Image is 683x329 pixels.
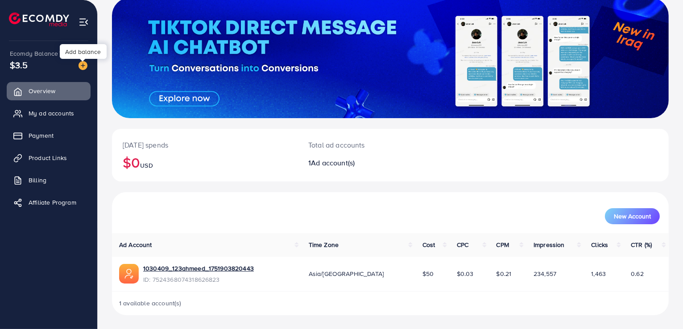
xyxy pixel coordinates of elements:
span: Clicks [591,240,608,249]
span: $50 [422,269,434,278]
p: [DATE] spends [123,140,287,150]
span: Payment [29,131,54,140]
h2: 1 [308,159,426,167]
span: $3.5 [10,58,28,71]
span: Impression [534,240,565,249]
span: CPC [457,240,468,249]
span: Affiliate Program [29,198,76,207]
span: Overview [29,86,55,95]
span: CPM [497,240,509,249]
h2: $0 [123,154,287,171]
iframe: Chat [645,289,676,322]
a: My ad accounts [7,104,91,122]
button: New Account [605,208,660,224]
img: image [79,61,87,70]
span: New Account [614,213,651,219]
span: Product Links [29,153,67,162]
span: Time Zone [309,240,339,249]
span: Ecomdy Balance [10,49,58,58]
span: Billing [29,176,46,185]
div: Add balance [60,44,107,59]
span: $0.21 [497,269,512,278]
a: Product Links [7,149,91,167]
a: Billing [7,171,91,189]
img: logo [9,12,69,26]
img: ic-ads-acc.e4c84228.svg [119,264,139,284]
span: $0.03 [457,269,474,278]
a: Affiliate Program [7,193,91,211]
span: 1 available account(s) [119,299,182,308]
span: 234,557 [534,269,556,278]
span: ID: 7524368074318626823 [143,275,254,284]
span: Ad account(s) [311,158,355,168]
a: Overview [7,82,91,100]
span: 0.62 [631,269,644,278]
span: 1,463 [591,269,606,278]
span: CTR (%) [631,240,652,249]
img: menu [79,17,89,27]
span: Cost [422,240,435,249]
span: Ad Account [119,240,152,249]
p: Total ad accounts [308,140,426,150]
a: 1030409_123ahmeed_1751903820443 [143,264,254,273]
span: Asia/[GEOGRAPHIC_DATA] [309,269,384,278]
span: My ad accounts [29,109,74,118]
a: Payment [7,127,91,144]
span: USD [140,161,153,170]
